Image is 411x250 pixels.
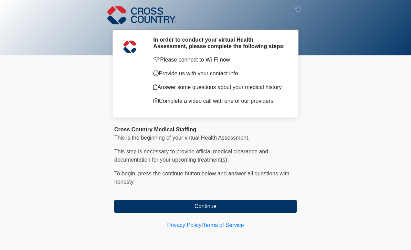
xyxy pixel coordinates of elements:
p: Answer some questions about your medical history [153,83,286,91]
p: Provide us with your contact info [153,69,286,78]
img: Agent Avatar [119,36,140,57]
a: Privacy Policy [167,222,202,228]
a: Terms of Service [203,222,244,228]
span: To begin, ﻿﻿﻿﻿﻿﻿﻿﻿﻿﻿press the continue button below and answer all questions with honesty. [114,171,289,185]
p: Complete a video call with one of our providers [153,97,286,105]
button: Continue [114,200,297,213]
a: | [201,222,203,228]
img: Cross Country Logo [107,5,176,25]
h2: In order to conduct your virtual Health Assessment, please complete the following steps: [153,36,286,50]
div: Cross Country Medical Staffing [114,126,297,134]
span: This is the beginning of your virtual Health Assessment. [114,135,250,141]
span: This step is necessary to provide official medical clearance and documentation for your upcoming ... [114,149,268,163]
p: Please connect to Wi-Fi now [153,56,286,64]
